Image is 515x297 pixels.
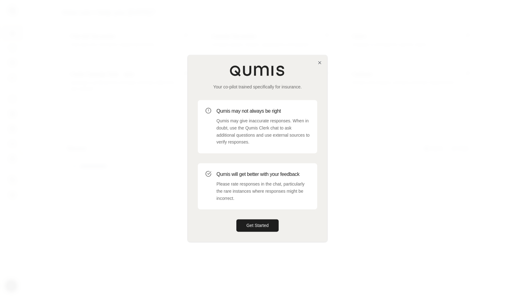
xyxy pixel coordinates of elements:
[216,181,310,202] p: Please rate responses in the chat, particularly the rare instances where responses might be incor...
[198,84,317,90] p: Your co-pilot trained specifically for insurance.
[236,219,279,232] button: Get Started
[216,117,310,146] p: Qumis may give inaccurate responses. When in doubt, use the Qumis Clerk chat to ask additional qu...
[216,171,310,178] h3: Qumis will get better with your feedback
[216,107,310,115] h3: Qumis may not always be right
[230,65,285,76] img: Qumis Logo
